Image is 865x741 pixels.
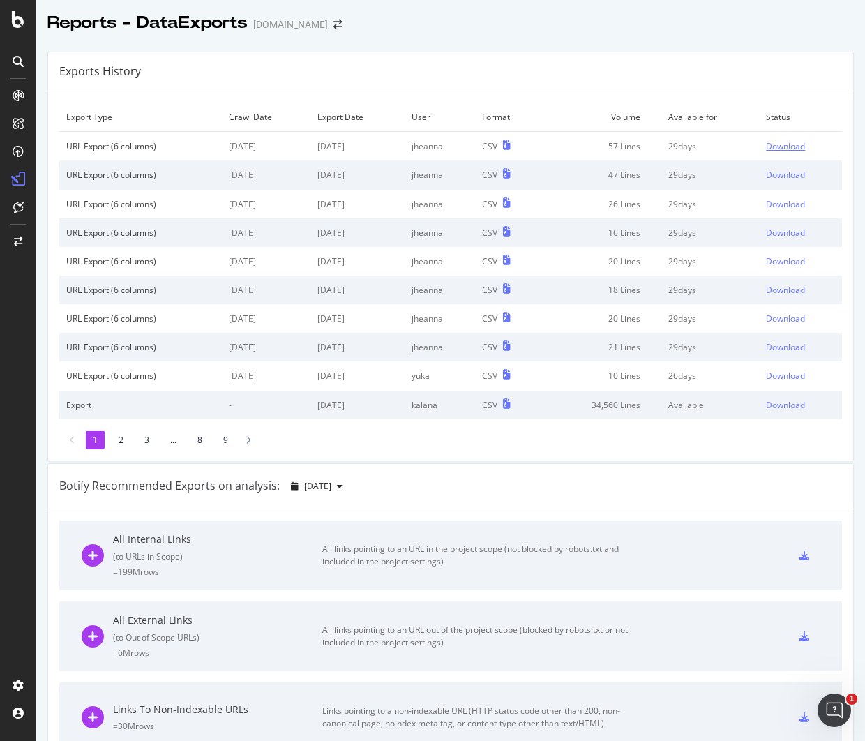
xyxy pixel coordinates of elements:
[661,132,759,161] td: 29 days
[766,140,805,152] div: Download
[222,190,311,218] td: [DATE]
[66,370,215,382] div: URL Export (6 columns)
[766,284,835,296] a: Download
[766,341,805,353] div: Download
[66,284,215,296] div: URL Export (6 columns)
[766,255,835,267] a: Download
[541,160,661,189] td: 47 Lines
[541,391,661,419] td: 34,560 Lines
[668,399,752,411] div: Available
[766,169,835,181] a: Download
[482,198,497,210] div: CSV
[86,431,105,449] li: 1
[322,705,636,730] div: Links pointing to a non-indexable URL (HTTP status code other than 200, non-canonical page, noind...
[304,480,331,492] span: 2025 Sep. 21st
[310,218,404,247] td: [DATE]
[310,103,404,132] td: Export Date
[310,247,404,276] td: [DATE]
[66,313,215,324] div: URL Export (6 columns)
[222,103,311,132] td: Crawl Date
[322,543,636,568] div: All links pointing to an URL in the project scope (not blocked by robots.txt and included in the ...
[222,304,311,333] td: [DATE]
[285,475,348,497] button: [DATE]
[475,103,541,132] td: Format
[541,132,661,161] td: 57 Lines
[59,478,280,494] div: Botify Recommended Exports on analysis:
[405,247,475,276] td: jheanna
[222,132,311,161] td: [DATE]
[66,255,215,267] div: URL Export (6 columns)
[113,647,322,659] div: = 6M rows
[310,160,404,189] td: [DATE]
[66,227,215,239] div: URL Export (6 columns)
[113,631,322,643] div: ( to Out of Scope URLs )
[766,227,805,239] div: Download
[222,160,311,189] td: [DATE]
[482,255,497,267] div: CSV
[766,370,805,382] div: Download
[541,218,661,247] td: 16 Lines
[405,304,475,333] td: jheanna
[405,103,475,132] td: User
[113,551,322,562] div: ( to URLs in Scope )
[766,169,805,181] div: Download
[405,132,475,161] td: jheanna
[661,361,759,390] td: 26 days
[405,160,475,189] td: jheanna
[766,284,805,296] div: Download
[222,276,311,304] td: [DATE]
[222,391,311,419] td: -
[163,431,183,449] li: ...
[113,703,322,717] div: Links To Non-Indexable URLs
[661,103,759,132] td: Available for
[661,247,759,276] td: 29 days
[405,391,475,419] td: kalana
[222,218,311,247] td: [DATE]
[766,140,835,152] a: Download
[310,333,404,361] td: [DATE]
[541,276,661,304] td: 18 Lines
[766,313,835,324] a: Download
[799,631,809,641] div: csv-export
[310,304,404,333] td: [DATE]
[310,190,404,218] td: [DATE]
[253,17,328,31] div: [DOMAIN_NAME]
[541,190,661,218] td: 26 Lines
[541,333,661,361] td: 21 Lines
[661,333,759,361] td: 29 days
[482,284,497,296] div: CSV
[66,169,215,181] div: URL Export (6 columns)
[310,132,404,161] td: [DATE]
[405,218,475,247] td: jheanna
[222,247,311,276] td: [DATE]
[482,169,497,181] div: CSV
[112,431,130,449] li: 2
[333,20,342,29] div: arrow-right-arrow-left
[137,431,156,449] li: 3
[482,313,497,324] div: CSV
[661,190,759,218] td: 29 days
[799,712,809,722] div: csv-export
[47,11,248,35] div: Reports - DataExports
[405,276,475,304] td: jheanna
[113,566,322,578] div: = 199M rows
[766,255,805,267] div: Download
[766,399,835,411] a: Download
[405,190,475,218] td: jheanna
[322,624,636,649] div: All links pointing to an URL out of the project scope (blocked by robots.txt or not included in t...
[766,399,805,411] div: Download
[59,63,141,80] div: Exports History
[113,613,322,627] div: All External Links
[190,431,209,449] li: 8
[661,304,759,333] td: 29 days
[482,227,497,239] div: CSV
[222,361,311,390] td: [DATE]
[222,333,311,361] td: [DATE]
[661,276,759,304] td: 29 days
[541,247,661,276] td: 20 Lines
[766,341,835,353] a: Download
[310,391,404,419] td: [DATE]
[661,218,759,247] td: 29 days
[766,227,835,239] a: Download
[661,160,759,189] td: 29 days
